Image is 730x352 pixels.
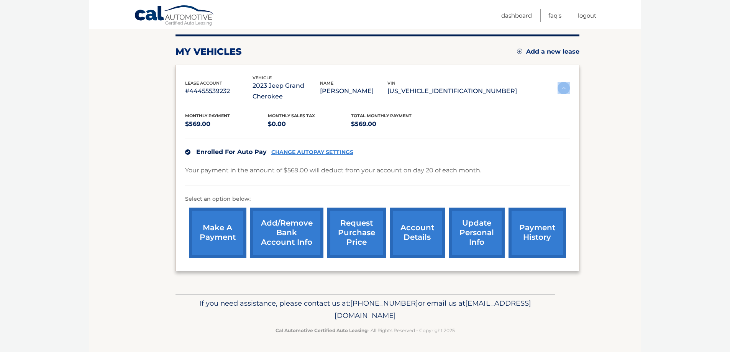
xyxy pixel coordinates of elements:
[390,208,445,258] a: account details
[578,9,596,22] a: Logout
[134,5,215,27] a: Cal Automotive
[351,113,412,118] span: Total Monthly Payment
[509,208,566,258] a: payment history
[501,9,532,22] a: Dashboard
[196,148,267,156] span: Enrolled For Auto Pay
[185,80,222,86] span: lease account
[185,119,268,129] p: $569.00
[320,80,333,86] span: name
[250,208,323,258] a: Add/Remove bank account info
[350,299,418,308] span: [PHONE_NUMBER]
[517,49,522,54] img: add.svg
[271,149,353,156] a: CHANGE AUTOPAY SETTINGS
[253,75,272,80] span: vehicle
[268,113,315,118] span: Monthly sales Tax
[185,165,481,176] p: Your payment in the amount of $569.00 will deduct from your account on day 20 of each month.
[320,86,387,97] p: [PERSON_NAME]
[558,82,570,94] img: accordion-active.svg
[180,297,550,322] p: If you need assistance, please contact us at: or email us at
[276,327,367,333] strong: Cal Automotive Certified Auto Leasing
[189,208,246,258] a: make a payment
[185,113,230,118] span: Monthly Payment
[449,208,505,258] a: update personal info
[185,149,190,155] img: check.svg
[253,80,320,102] p: 2023 Jeep Grand Cherokee
[176,46,242,57] h2: my vehicles
[351,119,434,129] p: $569.00
[548,9,561,22] a: FAQ's
[185,195,570,204] p: Select an option below:
[517,48,579,56] a: Add a new lease
[387,80,395,86] span: vin
[387,86,517,97] p: [US_VEHICLE_IDENTIFICATION_NUMBER]
[268,119,351,129] p: $0.00
[327,208,386,258] a: request purchase price
[185,86,253,97] p: #44455539232
[180,326,550,334] p: - All Rights Reserved - Copyright 2025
